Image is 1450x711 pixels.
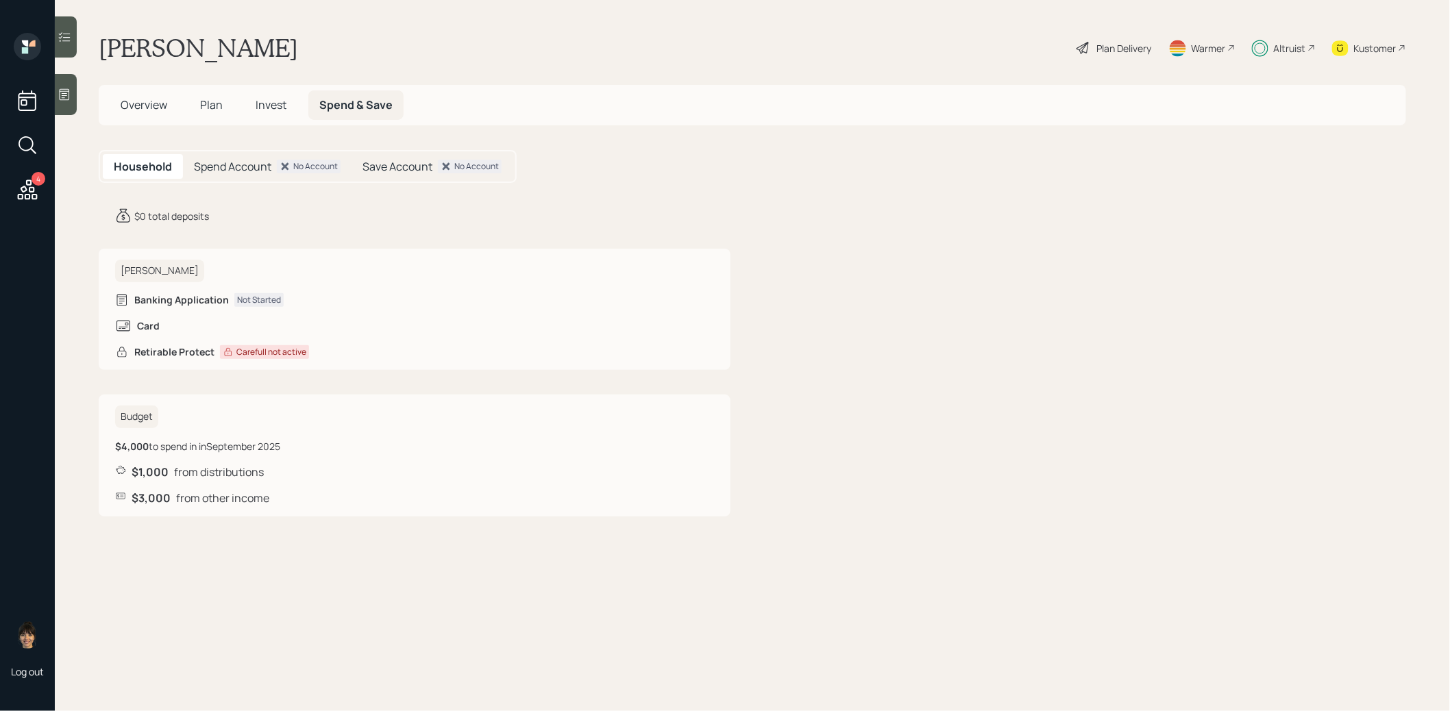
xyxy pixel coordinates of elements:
h5: Household [114,160,172,173]
h6: Card [137,321,160,332]
h5: Spend Account [194,160,271,173]
div: Plan Delivery [1097,41,1152,55]
b: $4,000 [115,440,149,453]
div: Warmer [1192,41,1226,55]
div: 4 [32,172,45,186]
span: Invest [256,97,286,112]
span: Plan [200,97,223,112]
div: No Account [293,160,338,173]
div: Log out [11,665,44,678]
div: from distributions [115,464,714,479]
div: to spend in in September 2025 [115,439,280,453]
div: Not Started [237,294,281,306]
h6: Banking Application [134,295,229,306]
h6: Budget [115,406,158,428]
span: Overview [121,97,167,112]
div: No Account [454,160,499,173]
h6: [PERSON_NAME] [115,260,204,282]
div: Carefull not active [236,346,306,358]
b: $3,000 [132,490,171,506]
span: Spend & Save [319,97,393,112]
div: from other income [115,490,714,506]
h6: Retirable Protect [134,347,214,358]
img: treva-nostdahl-headshot.png [14,621,41,649]
h5: Save Account [362,160,432,173]
b: $1,000 [132,464,169,479]
h1: [PERSON_NAME] [99,33,298,63]
div: $0 total deposits [134,209,209,223]
div: Kustomer [1354,41,1397,55]
div: Altruist [1274,41,1306,55]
